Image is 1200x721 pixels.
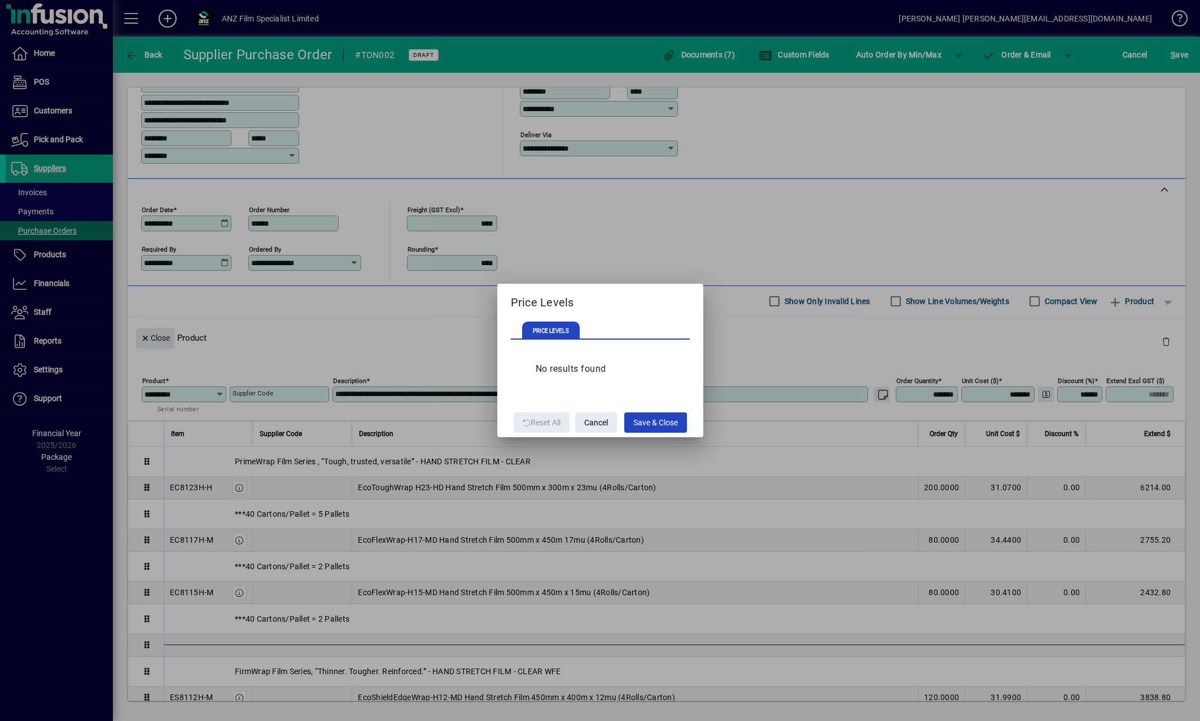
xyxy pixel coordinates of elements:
button: Cancel [575,412,617,433]
button: Save & Close [624,412,687,433]
h2: Price Levels [497,284,703,316]
span: Save & Close [633,414,678,432]
span: Cancel [584,414,608,432]
div: No results found [524,351,617,387]
span: PRICE LEVELS [522,322,580,340]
